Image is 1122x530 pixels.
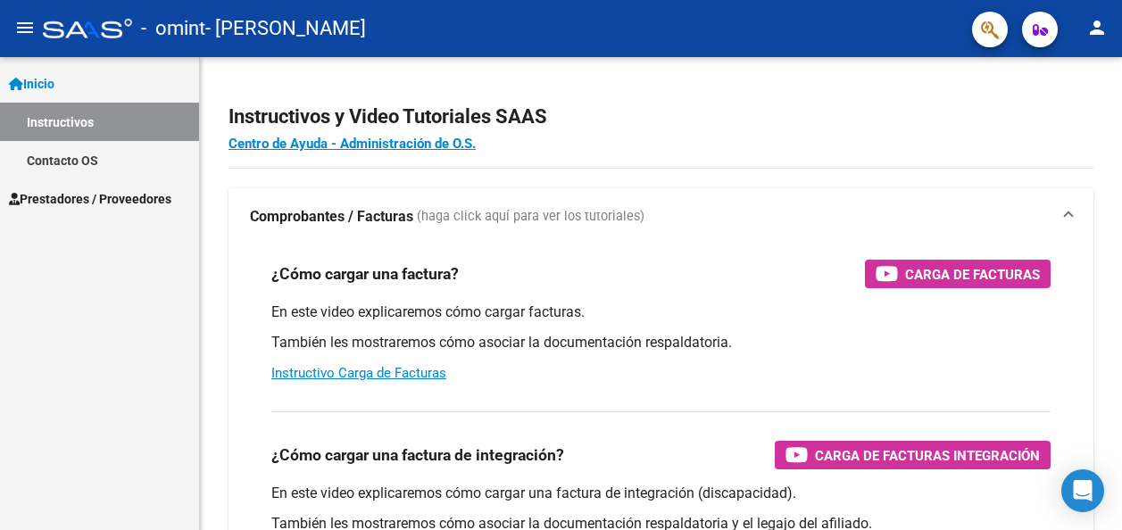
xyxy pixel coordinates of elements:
span: Prestadores / Proveedores [9,189,171,209]
h3: ¿Cómo cargar una factura de integración? [271,443,564,468]
span: (haga click aquí para ver los tutoriales) [417,207,644,227]
button: Carga de Facturas Integración [775,441,1051,469]
span: - omint [141,9,205,48]
mat-icon: menu [14,17,36,38]
mat-expansion-panel-header: Comprobantes / Facturas (haga click aquí para ver los tutoriales) [229,188,1093,245]
a: Centro de Ayuda - Administración de O.S. [229,136,476,152]
p: También les mostraremos cómo asociar la documentación respaldatoria. [271,333,1051,352]
span: Inicio [9,74,54,94]
span: - [PERSON_NAME] [205,9,366,48]
a: Instructivo Carga de Facturas [271,365,446,381]
strong: Comprobantes / Facturas [250,207,413,227]
p: En este video explicaremos cómo cargar facturas. [271,302,1051,322]
button: Carga de Facturas [865,260,1051,288]
h2: Instructivos y Video Tutoriales SAAS [229,100,1093,134]
span: Carga de Facturas [905,263,1040,286]
h3: ¿Cómo cargar una factura? [271,261,459,286]
mat-icon: person [1086,17,1108,38]
p: En este video explicaremos cómo cargar una factura de integración (discapacidad). [271,484,1051,503]
div: Open Intercom Messenger [1061,469,1104,512]
span: Carga de Facturas Integración [815,444,1040,467]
